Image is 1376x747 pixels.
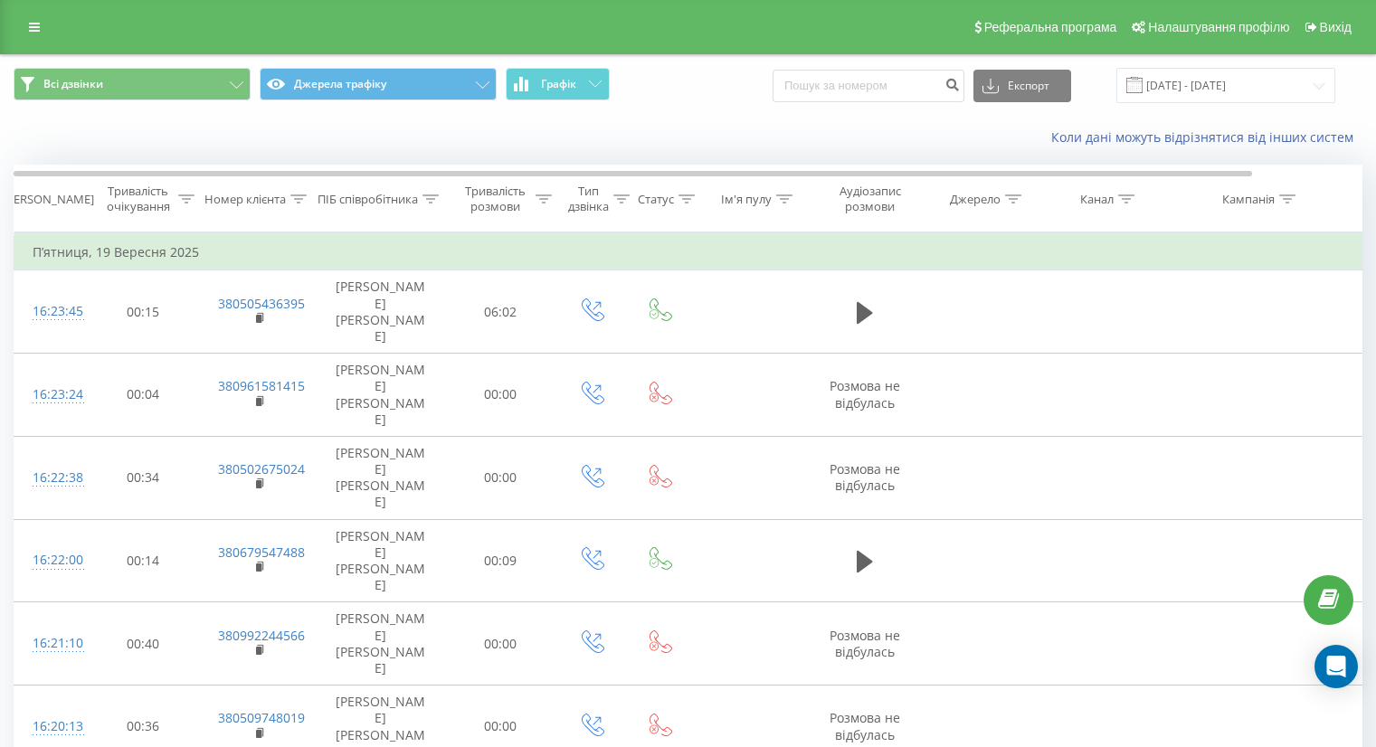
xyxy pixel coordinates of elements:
span: Розмова не відбулась [830,460,900,494]
span: Розмова не відбулась [830,627,900,660]
button: Експорт [973,70,1071,102]
button: Джерела трафіку [260,68,497,100]
td: [PERSON_NAME] [PERSON_NAME] [318,270,444,354]
td: 00:04 [87,354,200,437]
div: Ім'я пулу [721,192,772,207]
span: Графік [541,78,576,90]
div: 16:22:00 [33,543,69,578]
div: Тривалість очікування [102,184,174,214]
div: Номер клієнта [204,192,286,207]
a: 380509748019 [218,709,305,726]
td: [PERSON_NAME] [PERSON_NAME] [318,354,444,437]
span: Реферальна програма [984,20,1117,34]
span: Розмова не відбулась [830,709,900,742]
div: ПІБ співробітника [318,192,418,207]
div: 16:20:13 [33,709,69,744]
a: 380992244566 [218,627,305,644]
td: 00:00 [444,602,557,686]
a: Коли дані можуть відрізнятися вiд інших систем [1051,128,1362,146]
td: 00:00 [444,436,557,519]
input: Пошук за номером [773,70,964,102]
td: 00:00 [444,354,557,437]
td: 00:15 [87,270,200,354]
a: 380679547488 [218,544,305,561]
div: 16:22:38 [33,460,69,496]
td: 00:14 [87,519,200,602]
div: 16:23:45 [33,294,69,329]
span: Налаштування профілю [1148,20,1289,34]
a: 380961581415 [218,377,305,394]
td: 00:40 [87,602,200,686]
td: [PERSON_NAME] [PERSON_NAME] [318,436,444,519]
div: Кампанія [1222,192,1275,207]
div: 16:23:24 [33,377,69,412]
a: 380505436395 [218,295,305,312]
td: 06:02 [444,270,557,354]
td: 00:34 [87,436,200,519]
span: Розмова не відбулась [830,377,900,411]
td: [PERSON_NAME] [PERSON_NAME] [318,602,444,686]
button: Всі дзвінки [14,68,251,100]
div: Канал [1080,192,1114,207]
div: Статус [638,192,674,207]
a: 380502675024 [218,460,305,478]
td: [PERSON_NAME] [PERSON_NAME] [318,519,444,602]
div: 16:21:10 [33,626,69,661]
span: Вихід [1320,20,1352,34]
div: Тривалість розмови [460,184,531,214]
div: Open Intercom Messenger [1314,645,1358,688]
div: Аудіозапис розмови [826,184,914,214]
span: Всі дзвінки [43,77,103,91]
div: [PERSON_NAME] [3,192,94,207]
div: Тип дзвінка [568,184,609,214]
div: Джерело [950,192,1001,207]
button: Графік [506,68,610,100]
td: 00:09 [444,519,557,602]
